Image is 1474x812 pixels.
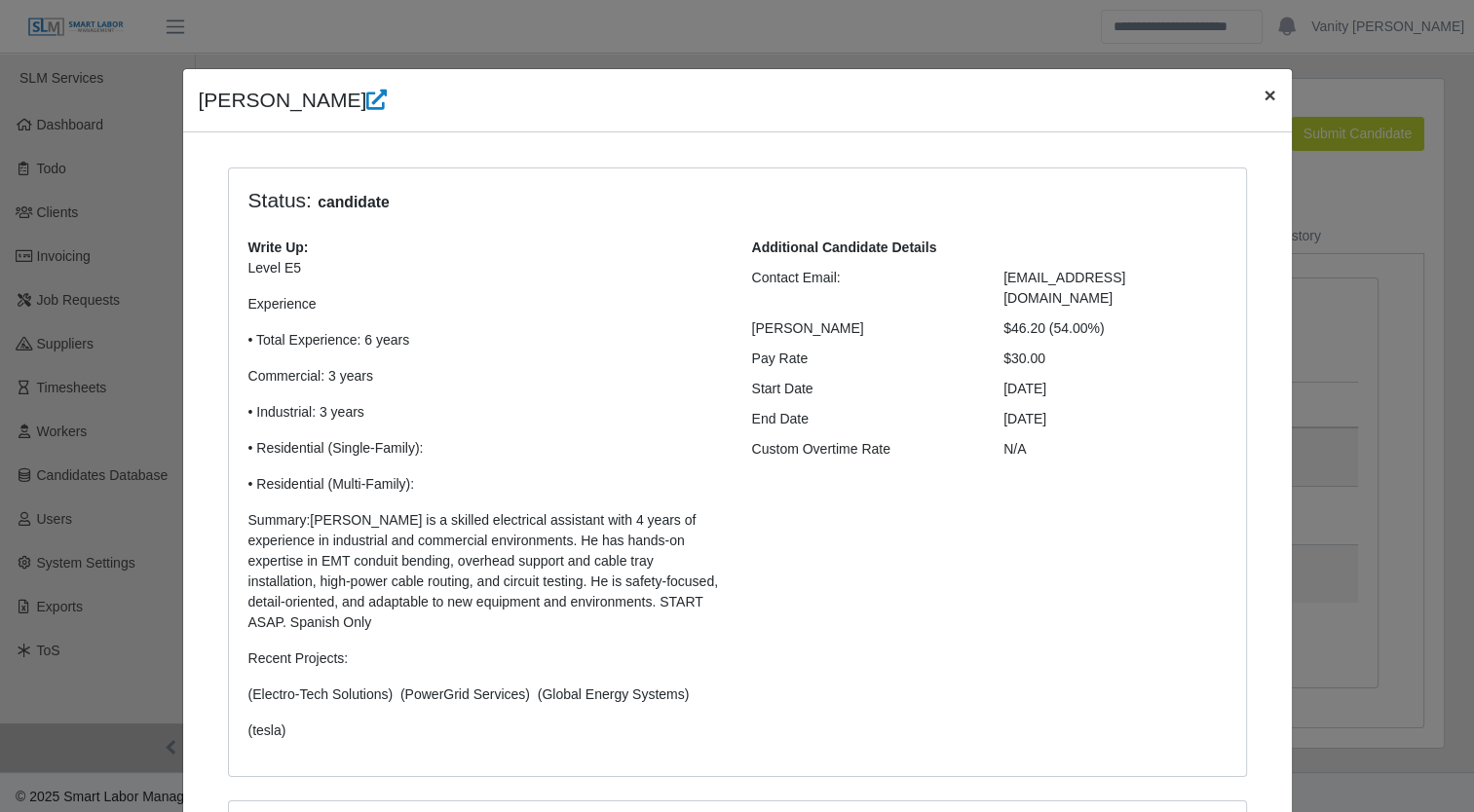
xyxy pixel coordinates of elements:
[989,379,1241,399] div: [DATE]
[248,240,309,255] b: Write Up:
[248,720,723,741] p: (tesla)
[737,439,990,460] div: Custom Overtime Rate
[248,510,723,633] p: Summary:[PERSON_NAME] is a skilled electrical assistant with 4 years of experience in industrial ...
[248,648,723,669] p: Recent Projects:
[199,85,388,116] h4: [PERSON_NAME]
[737,349,990,369] div: Pay Rate
[989,318,1241,339] div: $46.20 (54.00%)
[989,349,1241,369] div: $30.00
[248,438,723,459] p: • Residential (Single-Family):
[248,684,723,705] p: (Electro-Tech Solutions) (PowerGrid Services) (Global Energy Systems)
[737,379,990,399] div: Start Date
[752,240,937,255] b: Additional Candidate Details
[248,258,723,278] p: Level E5
[1003,270,1125,306] span: [EMAIL_ADDRESS][DOMAIN_NAME]
[248,366,723,387] p: Commercial: 3 years
[737,268,990,309] div: Contact Email:
[248,188,975,214] h4: Status:
[312,191,396,214] span: candidate
[737,409,990,429] div: End Date
[248,294,723,314] p: Experience
[248,402,723,423] p: • Industrial: 3 years
[1003,411,1046,426] span: [DATE]
[737,318,990,339] div: [PERSON_NAME]
[1264,84,1275,106] span: ×
[248,474,723,495] p: • Residential (Multi-Family):
[1003,441,1026,457] span: N/A
[248,330,723,351] p: • Total Experience: 6 years
[1248,69,1291,121] button: Close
